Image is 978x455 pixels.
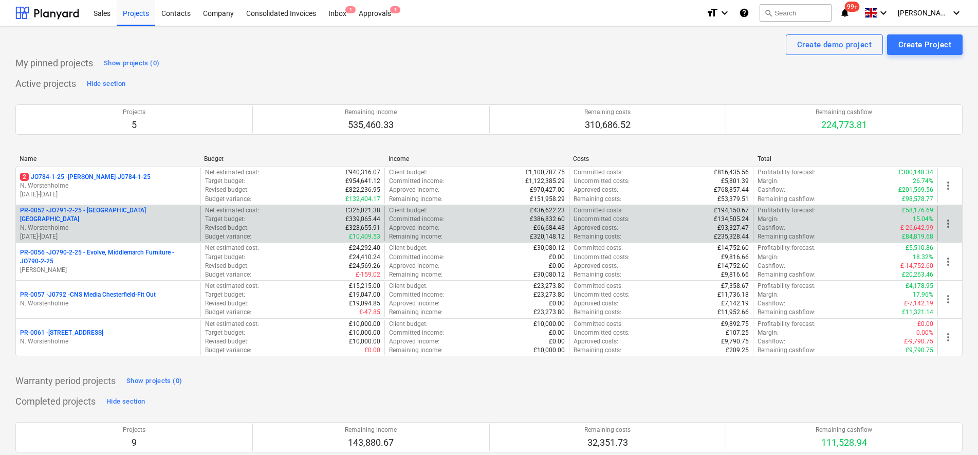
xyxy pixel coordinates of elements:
p: Approved costs : [574,224,618,232]
p: £9,816.66 [721,253,749,262]
p: £436,622.23 [530,206,565,215]
p: Cashflow : [758,262,785,270]
p: £132,404.17 [345,195,380,204]
p: £-14,752.60 [900,262,933,270]
p: 0.00% [916,329,933,337]
div: Create Project [898,38,951,51]
p: Uncommitted costs : [574,290,630,299]
p: Net estimated cost : [205,244,259,252]
span: 1 [390,6,400,13]
p: [DATE] - [DATE] [20,190,196,199]
p: Remaining costs : [574,195,621,204]
p: £339,065.44 [345,215,380,224]
p: Net estimated cost : [205,282,259,290]
i: Knowledge base [739,7,749,19]
p: £300,148.34 [898,168,933,177]
div: PR-0057 -J0792 -CNS Media Chesterfield-Fit OutN. Worstenholme [20,290,196,308]
p: Margin : [758,290,779,299]
p: £151,958.29 [530,195,565,204]
p: Margin : [758,253,779,262]
p: Approved income : [389,337,439,346]
p: £24,569.26 [349,262,380,270]
p: Net estimated cost : [205,168,259,177]
p: Uncommitted costs : [574,215,630,224]
p: £970,427.00 [530,186,565,194]
button: Hide section [104,393,147,410]
p: Remaining cashflow : [758,270,816,279]
p: 32,351.73 [584,436,631,449]
p: Approved costs : [574,186,618,194]
p: Revised budget : [205,262,249,270]
div: Hide section [106,396,145,408]
p: Revised budget : [205,299,249,308]
span: more_vert [942,256,954,268]
p: £209.25 [726,346,749,355]
div: Budget [204,155,380,162]
p: Cashflow : [758,299,785,308]
p: Profitability forecast : [758,244,816,252]
p: PR-0056 - JO790-2-25 - Evolve, Middlemarch Furniture - JO790-2-25 [20,248,196,266]
p: Remaining cashflow : [758,346,816,355]
p: £30,080.12 [533,270,565,279]
div: PR-0061 -[STREET_ADDRESS]N. Worstenholme [20,329,196,346]
p: £9,790.75 [721,337,749,346]
p: £66,684.48 [533,224,565,232]
p: Remaining costs : [574,270,621,279]
p: Committed income : [389,177,444,186]
p: Budget variance : [205,308,251,317]
p: £58,176.69 [902,206,933,215]
p: Approved costs : [574,299,618,308]
div: Total [758,155,934,162]
p: 18.32% [913,253,933,262]
p: £5,801.39 [721,177,749,186]
p: £11,952.66 [717,308,749,317]
i: notifications [840,7,850,19]
p: £23,273.80 [533,282,565,290]
p: £954,641.12 [345,177,380,186]
p: [PERSON_NAME] [20,266,196,275]
p: N. Worstenholme [20,181,196,190]
p: £98,578.77 [902,195,933,204]
button: Hide section [84,76,128,92]
p: 224,773.81 [816,119,872,131]
p: £10,000.00 [533,320,565,329]
p: My pinned projects [15,57,93,69]
iframe: Chat Widget [927,406,978,455]
p: Uncommitted costs : [574,329,630,337]
p: Budget variance : [205,346,251,355]
p: Net estimated cost : [205,320,259,329]
p: Budget variance : [205,232,251,241]
p: Cashflow : [758,337,785,346]
p: £30,080.12 [533,244,565,252]
p: Profitability forecast : [758,282,816,290]
div: Costs [573,155,749,162]
p: Client budget : [389,206,428,215]
p: £940,316.07 [345,168,380,177]
p: Revised budget : [205,337,249,346]
div: Show projects (0) [104,58,159,69]
p: Target budget : [205,253,245,262]
p: £93,327.47 [717,224,749,232]
div: Create demo project [797,38,872,51]
p: 9 [123,436,145,449]
p: £-7,142.19 [904,299,933,308]
p: Remaining costs [584,426,631,434]
p: £11,736.18 [717,290,749,299]
p: Committed income : [389,290,444,299]
p: N. Worstenholme [20,337,196,346]
p: 111,528.94 [816,436,872,449]
p: Budget variance : [205,270,251,279]
p: Remaining costs [584,108,631,117]
p: £5,510.86 [906,244,933,252]
button: Show projects (0) [124,373,184,389]
p: £14,752.60 [717,262,749,270]
p: £9,892.75 [721,320,749,329]
p: £10,000.00 [349,320,380,329]
p: £9,816.66 [721,270,749,279]
p: Remaining costs : [574,308,621,317]
p: Client budget : [389,282,428,290]
p: Target budget : [205,215,245,224]
p: £386,832.60 [530,215,565,224]
p: £10,000.00 [349,329,380,337]
p: Committed costs : [574,168,623,177]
